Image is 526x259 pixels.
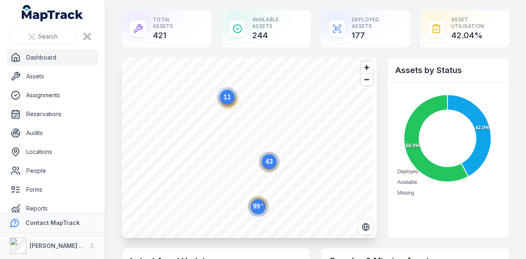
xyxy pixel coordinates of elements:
[397,190,414,196] span: Missing
[265,158,273,165] text: 43
[253,202,263,210] text: 99
[7,87,98,103] a: Assignments
[224,94,231,101] text: 11
[7,144,98,160] a: Locations
[7,49,98,66] a: Dashboard
[397,179,417,185] span: Available
[361,62,373,73] button: Zoom in
[25,219,80,226] strong: Contact MapTrack
[10,29,76,44] button: Search
[122,57,373,238] canvas: Map
[358,219,374,235] button: Switch to Satellite View
[361,73,373,85] button: Zoom out
[7,163,98,179] a: People
[30,242,97,249] strong: [PERSON_NAME] Group
[7,106,98,122] a: Reservations
[261,202,263,207] tspan: +
[395,64,501,76] h2: Assets by Status
[7,181,98,198] a: Forms
[7,68,98,85] a: Assets
[22,5,83,21] a: MapTrack
[38,32,58,41] span: Search
[7,125,98,141] a: Audits
[397,169,418,174] span: Deployed
[7,200,98,217] a: Reports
